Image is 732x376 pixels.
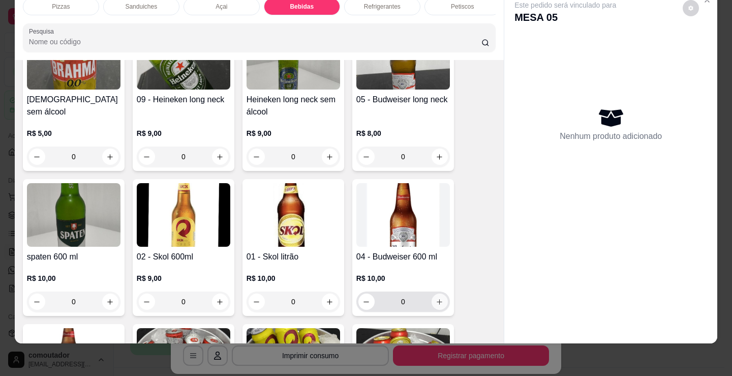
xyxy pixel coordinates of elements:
p: R$ 9,00 [137,273,230,283]
p: R$ 9,00 [137,128,230,138]
p: Sanduiches [125,3,157,11]
label: Pesquisa [29,27,57,36]
p: Bebidas [290,3,314,11]
p: Nenhum produto adicionado [560,130,662,142]
button: decrease-product-quantity [358,294,375,310]
button: increase-product-quantity [322,294,338,310]
h4: spaten 600 ml [27,251,120,263]
img: product-image [356,183,450,247]
button: decrease-product-quantity [29,149,45,165]
button: decrease-product-quantity [29,294,45,310]
button: decrease-product-quantity [249,294,265,310]
button: increase-product-quantity [432,149,448,165]
p: R$ 10,00 [27,273,120,283]
button: increase-product-quantity [102,294,118,310]
p: Açai [216,3,227,11]
button: decrease-product-quantity [358,149,375,165]
h4: Heineken long neck sem álcool [247,94,340,118]
p: Refrigerantes [364,3,401,11]
p: R$ 8,00 [356,128,450,138]
p: R$ 10,00 [356,273,450,283]
h4: 02 - Skol 600ml [137,251,230,263]
p: Petiscos [451,3,474,11]
p: MESA 05 [514,10,616,24]
img: product-image [27,183,120,247]
h4: 05 - Budweiser long neck [356,94,450,106]
button: increase-product-quantity [212,294,228,310]
input: Pesquisa [29,37,482,47]
p: R$ 5,00 [27,128,120,138]
h4: [DEMOGRAPHIC_DATA] sem álcool [27,94,120,118]
h4: 04 - Budweiser 600 ml [356,251,450,263]
button: decrease-product-quantity [249,149,265,165]
p: Pizzas [52,3,70,11]
img: product-image [247,183,340,247]
img: product-image [137,183,230,247]
button: increase-product-quantity [432,294,448,310]
button: increase-product-quantity [102,149,118,165]
button: increase-product-quantity [322,149,338,165]
button: increase-product-quantity [212,149,228,165]
p: R$ 10,00 [247,273,340,283]
button: decrease-product-quantity [139,149,155,165]
button: decrease-product-quantity [139,294,155,310]
p: R$ 9,00 [247,128,340,138]
h4: 09 - Heineken long neck [137,94,230,106]
h4: 01 - Skol litrão [247,251,340,263]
